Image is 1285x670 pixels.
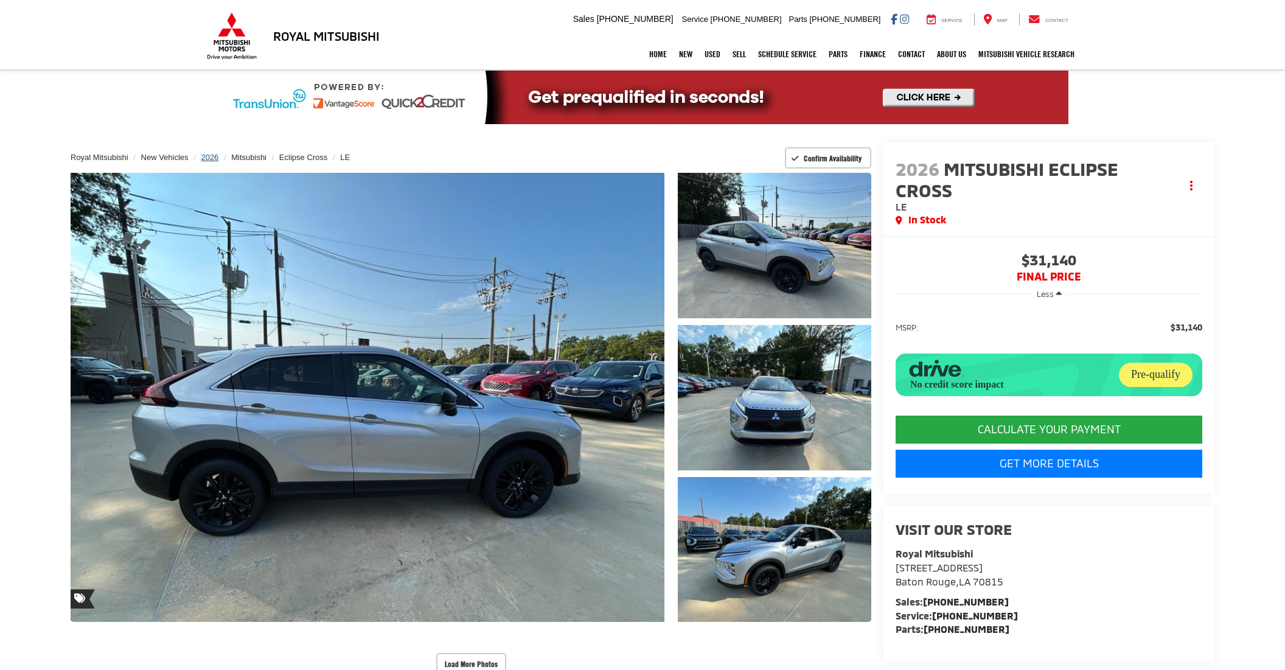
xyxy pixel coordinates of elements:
a: Contact [1019,13,1078,26]
a: Used [698,39,726,69]
a: Map [974,13,1017,26]
span: Service [941,18,963,23]
span: Map [997,18,1008,23]
img: 2026 Mitsubishi Eclipse Cross LE [675,323,873,472]
a: LE [340,153,350,162]
span: [PHONE_NUMBER] [711,15,782,24]
strong: Service: [896,610,1018,621]
a: Expand Photo 1 [678,173,871,318]
span: [PHONE_NUMBER] [597,14,674,24]
span: 2026 [896,158,939,180]
a: Instagram: Click to visit our Instagram page [900,14,909,24]
a: [STREET_ADDRESS] Baton Rouge,LA 70815 [896,562,1003,587]
a: Facebook: Click to visit our Facebook page [891,14,897,24]
strong: Parts: [896,623,1009,635]
img: Quick2Credit [217,71,1068,124]
a: [PHONE_NUMBER] [924,623,1009,635]
button: Actions [1181,175,1202,197]
strong: Royal Mitsubishi [896,548,973,559]
: CALCULATE YOUR PAYMENT [896,416,1202,444]
a: New [673,39,698,69]
a: About Us [931,39,972,69]
span: , [896,576,1003,587]
span: MSRP: [896,321,919,333]
a: Schedule Service: Opens in a new tab [752,39,823,69]
span: Confirm Availability [804,153,862,163]
span: LE [896,201,907,212]
span: LA [959,576,970,587]
a: Mitsubishi [231,153,266,162]
a: New Vehicles [141,153,189,162]
a: Expand Photo 3 [678,477,871,623]
span: 70815 [973,576,1003,587]
a: [PHONE_NUMBER] [932,610,1018,621]
a: Get More Details [896,450,1202,478]
span: dropdown dots [1190,181,1193,190]
button: Less [1031,283,1068,305]
a: Royal Mitsubishi [71,153,128,162]
a: Contact [892,39,931,69]
span: $31,140 [896,253,1202,271]
strong: Sales: [896,596,1009,607]
span: Special [71,589,95,609]
span: [STREET_ADDRESS] [896,562,983,573]
span: Contact [1045,18,1068,23]
a: Parts: Opens in a new tab [823,39,854,69]
span: FINAL PRICE [896,271,1202,283]
button: Confirm Availability [785,147,872,169]
h3: Royal Mitsubishi [273,29,380,43]
span: Sales [573,14,594,24]
img: 2026 Mitsubishi Eclipse Cross LE [675,171,873,319]
a: Mitsubishi Vehicle Research [972,39,1081,69]
img: 2026 Mitsubishi Eclipse Cross LE [675,475,873,624]
a: [PHONE_NUMBER] [923,596,1009,607]
span: Service [682,15,708,24]
span: Baton Rouge [896,576,956,587]
h2: Visit our Store [896,522,1202,537]
span: Parts [789,15,807,24]
a: Service [918,13,972,26]
span: [PHONE_NUMBER] [809,15,880,24]
span: Less [1037,289,1054,299]
a: Home [643,39,673,69]
span: In Stock [908,213,946,227]
span: Mitsubishi Eclipse Cross [896,158,1118,201]
a: Eclipse Cross [279,153,327,162]
a: Sell [726,39,752,69]
span: $31,140 [1171,321,1202,333]
img: Mitsubishi [204,12,259,60]
a: Expand Photo 0 [71,173,664,622]
img: 2026 Mitsubishi Eclipse Cross LE [64,170,670,624]
a: 2026 [201,153,218,162]
a: Finance [854,39,892,69]
a: Expand Photo 2 [678,325,871,470]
